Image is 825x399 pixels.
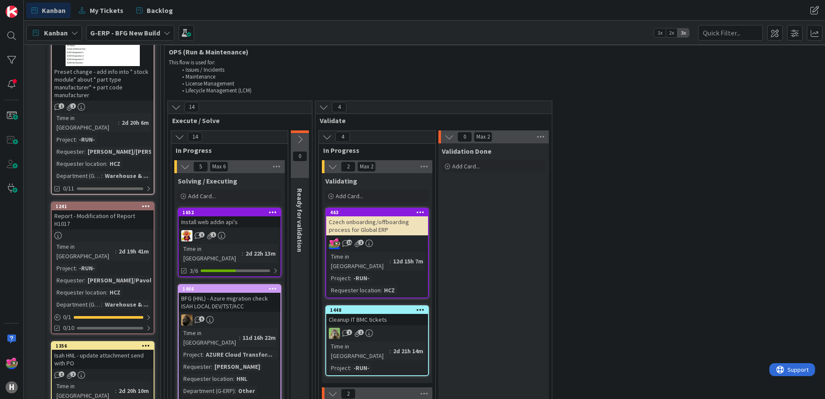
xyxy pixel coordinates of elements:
[240,333,278,342] div: 11d 16h 22m
[52,342,154,369] div: 1356Isah HNL - update attachment send with PO
[654,28,666,37] span: 1x
[76,263,77,273] span: :
[77,263,97,273] div: -RUN-
[52,312,154,323] div: 0/1
[326,216,428,235] div: Czech onboarding/offboarding process for Global ERP
[52,350,154,369] div: Isah HNL - update attachment send with PO
[179,285,280,312] div: 1466BFG (HNL) - Azure migration check ISAH LOCAL DEV/TST/ACC
[199,316,205,322] span: 5
[106,159,107,168] span: :
[179,293,280,312] div: BFG (HNL) - Azure migration check ISAH LOCAL DEV/TST/ACC
[325,208,429,298] a: 463Czech onboarding/offboarding process for Global ERPJKTime in [GEOGRAPHIC_DATA]:12d 15h 7mProje...
[70,103,76,109] span: 1
[115,386,117,396] span: :
[329,363,350,373] div: Project
[56,343,154,349] div: 1356
[326,209,428,216] div: 463
[178,208,281,277] a: 1652Install web addin api'sLCTime in [GEOGRAPHIC_DATA]:2d 22h 13m3/6
[211,232,216,237] span: 1
[351,273,372,283] div: -RUN-
[183,209,280,215] div: 1652
[54,147,84,156] div: Requester
[360,165,373,169] div: Max 2
[18,1,39,12] span: Support
[54,263,76,273] div: Project
[51,15,154,195] a: Preset change - add info into " stock module" about " part type manufacturer" + part code manufac...
[329,342,390,361] div: Time in [GEOGRAPHIC_DATA]
[350,363,351,373] span: :
[176,146,277,155] span: In Progress
[391,346,425,356] div: 2d 21h 14m
[236,386,257,396] div: Other
[212,165,226,169] div: Max 6
[329,238,340,249] img: JK
[84,147,85,156] span: :
[179,216,280,228] div: Install web addin api's
[54,288,106,297] div: Requester location
[457,132,472,142] span: 0
[118,118,120,127] span: :
[476,135,490,139] div: Max 2
[103,171,151,180] div: Warehouse & ...
[243,249,278,258] div: 2d 22h 13m
[351,363,372,373] div: -RUN-
[63,313,71,322] span: 0 / 1
[199,232,205,237] span: 1
[120,118,151,127] div: 2d 20h 6m
[51,202,154,334] a: 1241Report - Modification of Report H1017Time in [GEOGRAPHIC_DATA]:2d 19h 41mProject:-RUN-Request...
[179,209,280,216] div: 1652
[90,28,160,37] b: G-ERP - BFG New Build
[54,159,106,168] div: Requester location
[326,306,428,314] div: 1448
[52,210,154,229] div: Report - Modification of Report H1017
[358,240,364,245] span: 1
[326,328,428,339] div: TT
[390,346,391,356] span: :
[346,240,352,245] span: 15
[6,6,18,18] img: Visit kanbanzone.com
[59,103,64,109] span: 1
[54,135,76,144] div: Project
[329,252,390,271] div: Time in [GEOGRAPHIC_DATA]
[341,161,356,172] span: 2
[391,256,425,266] div: 12d 15h 7m
[330,307,428,313] div: 1448
[181,314,192,326] img: ND
[323,146,425,155] span: In Progress
[183,286,280,292] div: 1466
[6,357,18,369] img: JK
[677,28,689,37] span: 3x
[242,249,243,258] span: :
[326,314,428,325] div: Cleanup IT BMC tickets
[329,285,381,295] div: Requester location
[233,374,234,383] span: :
[181,328,239,347] div: Time in [GEOGRAPHIC_DATA]
[56,203,154,209] div: 1241
[235,386,236,396] span: :
[234,374,249,383] div: HNL
[52,16,154,101] div: Preset change - add info into " stock module" about " part type manufacturer" + part code manufac...
[181,386,235,396] div: Department (G-ERP)
[296,188,304,252] span: Ready for validation
[326,306,428,325] div: 1448Cleanup IT BMC tickets
[73,3,129,18] a: My Tickets
[204,350,274,359] div: AZURE Cloud Transfor...
[442,147,491,155] span: Validation Done
[103,300,151,309] div: Warehouse & ...
[326,209,428,235] div: 463Czech onboarding/offboarding process for Global ERP
[188,132,202,142] span: 14
[336,192,363,200] span: Add Card...
[63,323,74,332] span: 0/10
[452,162,480,170] span: Add Card...
[179,230,280,241] div: LC
[179,285,280,293] div: 1466
[346,329,352,335] span: 1
[147,5,173,16] span: Backlog
[131,3,178,18] a: Backlog
[381,285,382,295] span: :
[54,300,101,309] div: Department (G-ERP)
[325,177,357,185] span: Validating
[335,132,350,142] span: 4
[666,28,677,37] span: 2x
[178,177,237,185] span: Solving / Executing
